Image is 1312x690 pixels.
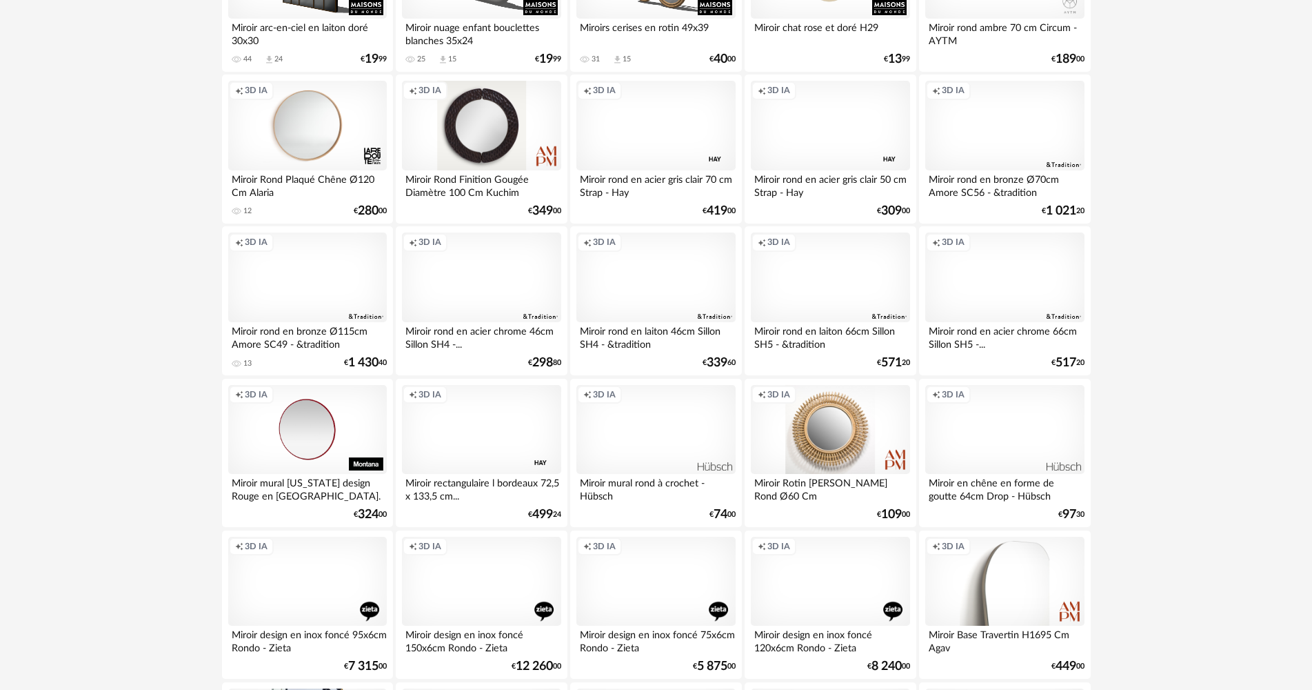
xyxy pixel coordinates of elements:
a: Creation icon 3D IA Miroir rond en bronze Ø70cm Amore SC56 - &tradition €1 02120 [919,75,1090,224]
div: € 99 [361,55,387,64]
div: € 00 [344,662,387,671]
div: Miroir rond en laiton 66cm Sillon SH5 - &tradition [751,322,909,350]
span: Creation icon [932,389,940,400]
span: 3D IA [767,541,790,552]
div: € 00 [703,206,736,216]
span: Creation icon [235,541,243,552]
div: Miroir en chêne en forme de goutte 64cm Drop - Hübsch [925,474,1084,502]
span: Download icon [438,55,448,65]
div: € 24 [528,510,561,520]
div: Miroir design en inox foncé 75x6cm Rondo - Zieta [576,626,735,653]
span: 3D IA [593,85,616,96]
a: Creation icon 3D IA Miroir Rond Finition Gougée Diamètre 100 Cm Kuchim €34900 [396,75,567,224]
div: Miroir rond en bronze Ø115cm Amore SC49 - &tradition [228,322,387,350]
div: 25 [417,55,425,64]
div: 44 [243,55,252,64]
a: Creation icon 3D IA Miroir Rond Plaqué Chêne Ø120 Cm Alaria 12 €28000 [222,75,393,224]
div: € 20 [1051,358,1084,368]
span: 1 430 [348,358,379,368]
a: Creation icon 3D IA Miroir mural rond à crochet - Hübsch €7400 [570,379,741,528]
span: 97 [1062,510,1076,520]
div: Miroir Rotin [PERSON_NAME] Rond Ø60 Cm [751,474,909,502]
div: 12 [243,206,252,216]
span: Download icon [612,55,623,65]
div: € 60 [703,358,736,368]
a: Creation icon 3D IA Miroir en chêne en forme de goutte 64cm Drop - Hübsch €9730 [919,379,1090,528]
a: Creation icon 3D IA Miroir rond en acier gris clair 50 cm Strap - Hay €30900 [745,75,916,224]
span: Creation icon [758,85,766,96]
div: Miroir mural [US_STATE] design Rouge en [GEOGRAPHIC_DATA]. [228,474,387,502]
div: 15 [448,55,456,64]
a: Creation icon 3D IA Miroir rond en acier chrome 46cm Sillon SH4 -... €29880 [396,226,567,375]
a: Creation icon 3D IA Miroir mural [US_STATE] design Rouge en [GEOGRAPHIC_DATA]. €32400 [222,379,393,528]
span: 1 021 [1046,206,1076,216]
span: Creation icon [583,85,592,96]
span: 3D IA [245,85,268,96]
div: Miroir design en inox foncé 150x6cm Rondo - Zieta [402,626,561,653]
div: € 99 [884,55,910,64]
div: € 00 [1051,55,1084,64]
span: Creation icon [583,389,592,400]
a: Creation icon 3D IA Miroir rond en acier gris clair 70 cm Strap - Hay €41900 [570,75,741,224]
span: 3D IA [593,237,616,248]
span: 3D IA [942,389,965,400]
span: 12 260 [516,662,553,671]
div: 24 [274,55,283,64]
div: Miroir rond en laiton 46cm Sillon SH4 - &tradition [576,322,735,350]
div: Miroir mural rond à crochet - Hübsch [576,474,735,502]
span: 5 875 [697,662,727,671]
span: 324 [358,510,379,520]
div: 13 [243,359,252,368]
div: € 30 [1058,510,1084,520]
span: 3D IA [245,389,268,400]
span: Creation icon [758,541,766,552]
div: Miroir design en inox foncé 120x6cm Rondo - Zieta [751,626,909,653]
div: Miroir rond en acier gris clair 70 cm Strap - Hay [576,170,735,198]
span: Creation icon [932,541,940,552]
span: 3D IA [767,237,790,248]
span: 13 [888,55,902,64]
span: 449 [1056,662,1076,671]
div: Miroir rectangulaire l bordeaux 72,5 x 133,5 cm... [402,474,561,502]
div: € 00 [354,510,387,520]
span: Download icon [264,55,274,65]
span: 298 [532,358,553,368]
span: Creation icon [758,389,766,400]
div: € 80 [528,358,561,368]
a: Creation icon 3D IA Miroir Rotin [PERSON_NAME] Rond Ø60 Cm €10900 [745,379,916,528]
span: Creation icon [409,237,417,248]
div: Miroir nuage enfant bouclettes blanches 35x24 [402,19,561,46]
div: € 00 [528,206,561,216]
span: Creation icon [932,237,940,248]
div: € 00 [354,206,387,216]
div: Miroir rond en acier chrome 66cm Sillon SH5 -... [925,322,1084,350]
span: 517 [1056,358,1076,368]
div: Miroir arc-en-ciel en laiton doré 30x30 [228,19,387,46]
span: 3D IA [942,85,965,96]
div: Miroir rond en acier gris clair 50 cm Strap - Hay [751,170,909,198]
span: 109 [881,510,902,520]
span: 339 [707,358,727,368]
div: € 00 [512,662,561,671]
div: Miroir rond en bronze Ø70cm Amore SC56 - &tradition [925,170,1084,198]
div: Miroir rond ambre 70 cm Circum - AYTM [925,19,1084,46]
div: 31 [592,55,600,64]
span: Creation icon [409,541,417,552]
div: € 00 [1051,662,1084,671]
span: 8 240 [871,662,902,671]
a: Creation icon 3D IA Miroir rond en bronze Ø115cm Amore SC49 - &tradition 13 €1 43040 [222,226,393,375]
span: 74 [714,510,727,520]
span: 349 [532,206,553,216]
span: Creation icon [583,237,592,248]
span: 309 [881,206,902,216]
span: 3D IA [245,237,268,248]
span: 3D IA [942,541,965,552]
div: 15 [623,55,631,64]
span: 3D IA [418,389,441,400]
span: 3D IA [942,237,965,248]
span: 40 [714,55,727,64]
div: € 00 [877,510,910,520]
div: Miroir rond en acier chrome 46cm Sillon SH4 -... [402,322,561,350]
a: Creation icon 3D IA Miroir design en inox foncé 95x6cm Rondo - Zieta €7 31500 [222,531,393,680]
span: 3D IA [418,237,441,248]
